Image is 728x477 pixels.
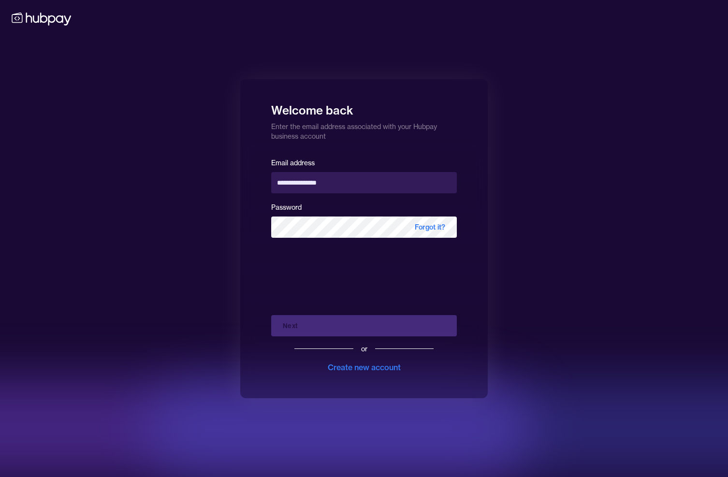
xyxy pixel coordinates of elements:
[403,217,457,238] span: Forgot it?
[361,344,367,354] div: or
[328,361,401,373] div: Create new account
[271,118,457,141] p: Enter the email address associated with your Hubpay business account
[271,203,302,212] label: Password
[271,159,315,167] label: Email address
[271,97,457,118] h1: Welcome back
